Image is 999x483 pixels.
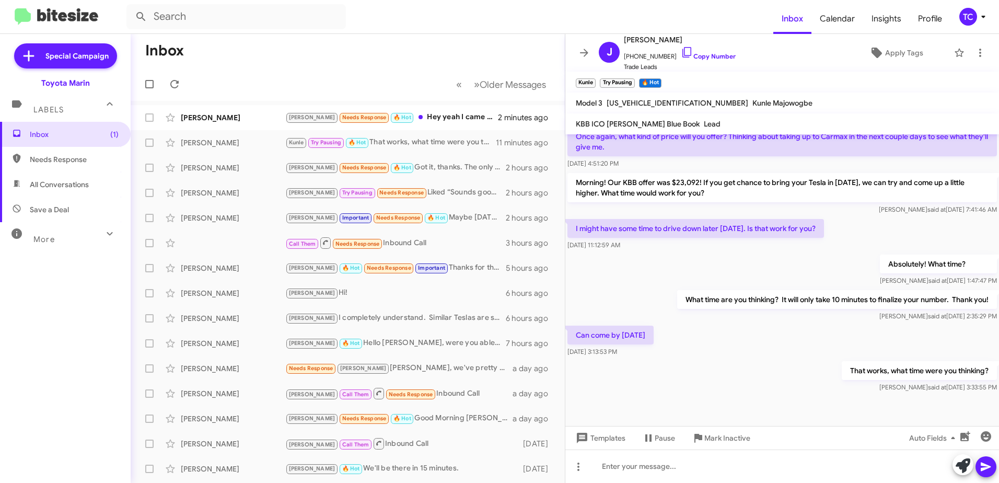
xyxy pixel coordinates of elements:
[773,4,811,34] a: Inbox
[677,290,997,309] p: What time are you thinking? It will only take 10 minutes to finalize your number. Thank you!
[342,264,360,271] span: 🔥 Hot
[342,415,387,422] span: Needs Response
[567,127,997,156] p: Once again, what kind of price will you offer? Thinking about taking up to Carmax in the next cou...
[811,4,863,34] a: Calendar
[289,240,316,247] span: Call Them
[843,43,949,62] button: Apply Tags
[342,114,387,121] span: Needs Response
[518,464,556,474] div: [DATE]
[468,74,552,95] button: Next
[427,214,445,221] span: 🔥 Hot
[342,214,369,221] span: Important
[863,4,910,34] a: Insights
[311,139,341,146] span: Try Pausing
[624,62,736,72] span: Trade Leads
[576,78,596,88] small: Kunle
[480,79,546,90] span: Older Messages
[285,312,506,324] div: I completely understand. Similar Teslas are selling for less than $21k with similar miles so we w...
[567,348,617,355] span: [DATE] 3:13:53 PM
[842,361,997,380] p: That works, what time were you thinking?
[181,464,285,474] div: [PERSON_NAME]
[506,263,556,273] div: 5 hours ago
[349,139,366,146] span: 🔥 Hot
[880,277,997,284] span: [PERSON_NAME] [DATE] 1:47:47 PM
[506,213,556,223] div: 2 hours ago
[752,98,812,108] span: Kunle Majowogbe
[30,154,119,165] span: Needs Response
[335,240,380,247] span: Needs Response
[367,264,411,271] span: Needs Response
[181,413,285,424] div: [PERSON_NAME]
[624,46,736,62] span: [PHONE_NUMBER]
[181,388,285,399] div: [PERSON_NAME]
[285,212,506,224] div: Maybe [DATE], brother
[513,413,556,424] div: a day ago
[126,4,346,29] input: Search
[639,78,661,88] small: 🔥 Hot
[393,164,411,171] span: 🔥 Hot
[879,383,997,391] span: [PERSON_NAME] [DATE] 3:33:55 PM
[393,415,411,422] span: 🔥 Hot
[33,105,64,114] span: Labels
[576,119,700,129] span: KBB ICO [PERSON_NAME] Blue Book
[389,391,433,398] span: Needs Response
[285,387,513,400] div: Inbound Call
[285,262,506,274] div: Thanks for the update!
[285,187,506,199] div: Liked “Sounds good we will reach out then!”
[289,315,335,321] span: [PERSON_NAME]
[342,340,360,347] span: 🔥 Hot
[285,362,513,374] div: [PERSON_NAME], we've pretty much ruled out 2025s in favor of 2026. Please tell me when you expect...
[289,214,335,221] span: [PERSON_NAME]
[607,44,612,61] span: J
[285,162,506,174] div: Got it, thanks. The only car I want to buy is the hybrid AWD Sienna, I was just wondering if it w...
[450,74,468,95] button: Previous
[393,114,411,121] span: 🔥 Hot
[30,129,119,140] span: Inbox
[41,78,90,88] div: Toyota Marin
[879,205,997,213] span: [PERSON_NAME] [DATE] 7:41:46 AM
[181,363,285,374] div: [PERSON_NAME]
[624,33,736,46] span: [PERSON_NAME]
[928,383,946,391] span: said at
[959,8,977,26] div: TC
[506,188,556,198] div: 2 hours ago
[289,365,333,372] span: Needs Response
[289,114,335,121] span: [PERSON_NAME]
[285,437,518,450] div: Inbound Call
[928,312,946,320] span: said at
[285,136,496,148] div: That works, what time were you thinking?
[379,189,424,196] span: Needs Response
[181,163,285,173] div: [PERSON_NAME]
[289,189,335,196] span: [PERSON_NAME]
[289,465,335,472] span: [PERSON_NAME]
[567,241,620,249] span: [DATE] 11:12:59 AM
[342,189,373,196] span: Try Pausing
[496,137,556,148] div: 11 minutes ago
[880,255,997,273] p: Absolutely! What time?
[901,429,968,447] button: Auto Fields
[145,42,184,59] h1: Inbox
[14,43,117,68] a: Special Campaign
[181,288,285,298] div: [PERSON_NAME]
[285,337,506,349] div: Hello [PERSON_NAME], were you able to stop by [DATE]?
[289,164,335,171] span: [PERSON_NAME]
[340,365,387,372] span: [PERSON_NAME]
[498,112,556,123] div: 2 minutes ago
[30,179,89,190] span: All Conversations
[289,391,335,398] span: [PERSON_NAME]
[289,264,335,271] span: [PERSON_NAME]
[506,313,556,324] div: 6 hours ago
[506,338,556,349] div: 7 hours ago
[565,429,634,447] button: Templates
[342,465,360,472] span: 🔥 Hot
[33,235,55,244] span: More
[45,51,109,61] span: Special Campaign
[376,214,421,221] span: Needs Response
[950,8,988,26] button: TC
[567,159,619,167] span: [DATE] 4:51:20 PM
[289,415,335,422] span: [PERSON_NAME]
[289,441,335,448] span: [PERSON_NAME]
